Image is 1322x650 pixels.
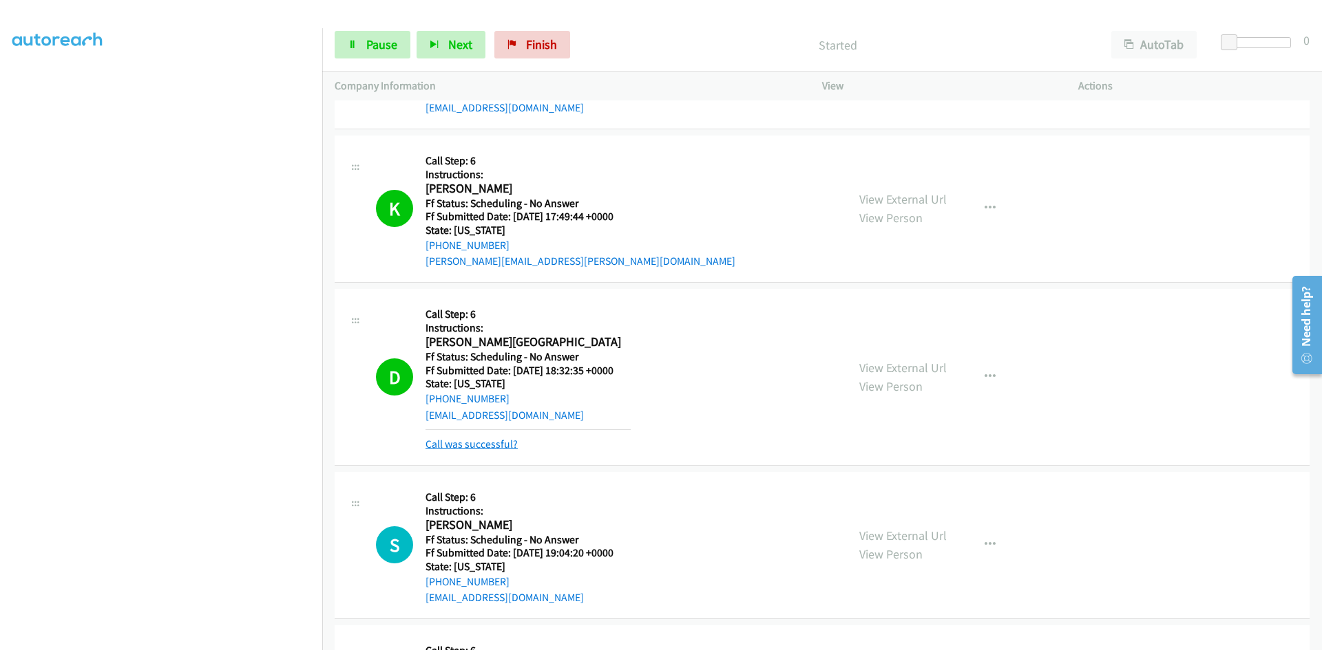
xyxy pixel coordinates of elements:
h5: Ff Submitted Date: [DATE] 18:32:35 +0000 [426,364,631,378]
p: Started [589,36,1087,54]
h2: [PERSON_NAME] [426,181,631,197]
h5: State: [US_STATE] [426,224,735,237]
a: [PHONE_NUMBER] [426,575,510,588]
p: View [822,78,1053,94]
h5: State: [US_STATE] [426,377,631,391]
h5: Ff Status: Scheduling - No Answer [426,197,735,210]
h5: Ff Status: Scheduling - No Answer [426,533,631,547]
h1: K [376,190,413,227]
h2: [PERSON_NAME][GEOGRAPHIC_DATA] [426,334,631,350]
button: Next [417,31,485,58]
h5: Call Step: 6 [426,154,735,168]
div: The call is yet to be attempted [376,526,413,563]
h5: Ff Status: Scheduling - No Answer [426,350,631,364]
h5: Call Step: 6 [426,307,631,321]
a: View External Url [859,360,947,376]
p: Actions [1078,78,1310,94]
a: [PHONE_NUMBER] [426,239,510,252]
a: View External Url [859,191,947,207]
a: [EMAIL_ADDRESS][DOMAIN_NAME] [426,591,584,604]
div: 0 [1303,31,1310,50]
h1: D [376,358,413,396]
h5: Instructions: [426,504,631,518]
a: Call was successful? [426,437,518,451]
a: View External Url [859,528,947,543]
a: Pause [335,31,410,58]
h1: S [376,526,413,563]
div: Delay between calls (in seconds) [1228,37,1291,48]
h2: [PERSON_NAME] [426,517,631,533]
a: Finish [494,31,570,58]
iframe: Resource Center [1282,270,1322,380]
h5: Ff Submitted Date: [DATE] 17:49:44 +0000 [426,210,735,224]
a: View Person [859,378,923,394]
a: [EMAIL_ADDRESS][DOMAIN_NAME] [426,409,584,422]
a: [EMAIL_ADDRESS][DOMAIN_NAME] [426,101,584,114]
span: Finish [526,36,557,52]
span: Pause [366,36,397,52]
h5: Instructions: [426,321,631,335]
a: View Person [859,546,923,562]
a: [PERSON_NAME][EMAIL_ADDRESS][PERSON_NAME][DOMAIN_NAME] [426,254,735,268]
h5: State: [US_STATE] [426,560,631,574]
span: Next [448,36,472,52]
a: View Person [859,210,923,226]
h5: Call Step: 6 [426,490,631,504]
p: Company Information [335,78,797,94]
h5: Ff Submitted Date: [DATE] 19:04:20 +0000 [426,546,631,560]
button: AutoTab [1111,31,1197,58]
a: [PHONE_NUMBER] [426,392,510,405]
h5: Instructions: [426,168,735,182]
